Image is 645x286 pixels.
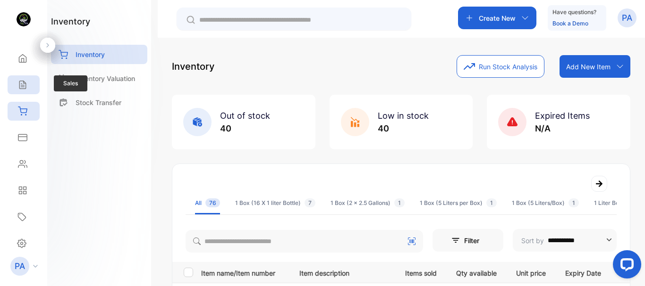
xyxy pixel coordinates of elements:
p: PA [15,260,25,272]
span: 1 [394,198,405,207]
p: Items sold [405,266,437,278]
span: Low in stock [378,111,429,121]
span: Expired Items [535,111,590,121]
p: Qty available [456,266,497,278]
div: 1 Box (16 X 1 liter Bottle) [235,199,315,207]
p: Inventory Valuation [76,74,135,83]
button: Create New [458,7,536,29]
span: 1 [569,198,579,207]
p: Create New [479,13,516,23]
button: Sort by [513,229,617,252]
div: 1 Liter Bottle [594,199,642,207]
a: Book a Demo [552,20,588,27]
a: Inventory Valuation [51,69,147,88]
a: Inventory [51,45,147,64]
div: 1 Box (5 Liters/Box) [512,199,579,207]
p: Inventory [76,49,105,59]
p: 40 [378,122,429,135]
p: Item name/Item number [201,266,288,278]
span: 76 [205,198,220,207]
h1: inventory [51,15,90,28]
span: Out of stock [220,111,270,121]
p: Item description [299,266,386,278]
div: 1 Box (2 x 2.5 Gallons) [331,199,405,207]
p: 40 [220,122,270,135]
iframe: LiveChat chat widget [605,246,645,286]
button: PA [618,7,637,29]
span: 1 [486,198,497,207]
p: Inventory [172,59,214,74]
p: Add New Item [566,62,611,72]
p: Sort by [521,236,544,245]
img: logo [17,12,31,26]
p: Unit price [516,266,546,278]
p: Have questions? [552,8,596,17]
span: 7 [305,198,315,207]
span: Sales [54,75,87,91]
div: All [195,199,220,207]
button: Run Stock Analysis [457,55,544,78]
p: N/A [535,122,590,135]
a: Stock Transfer [51,93,147,112]
div: 1 Box (5 Liters per Box) [420,199,497,207]
p: PA [622,12,632,24]
p: Expiry Date [565,266,601,278]
p: Stock Transfer [76,98,121,107]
